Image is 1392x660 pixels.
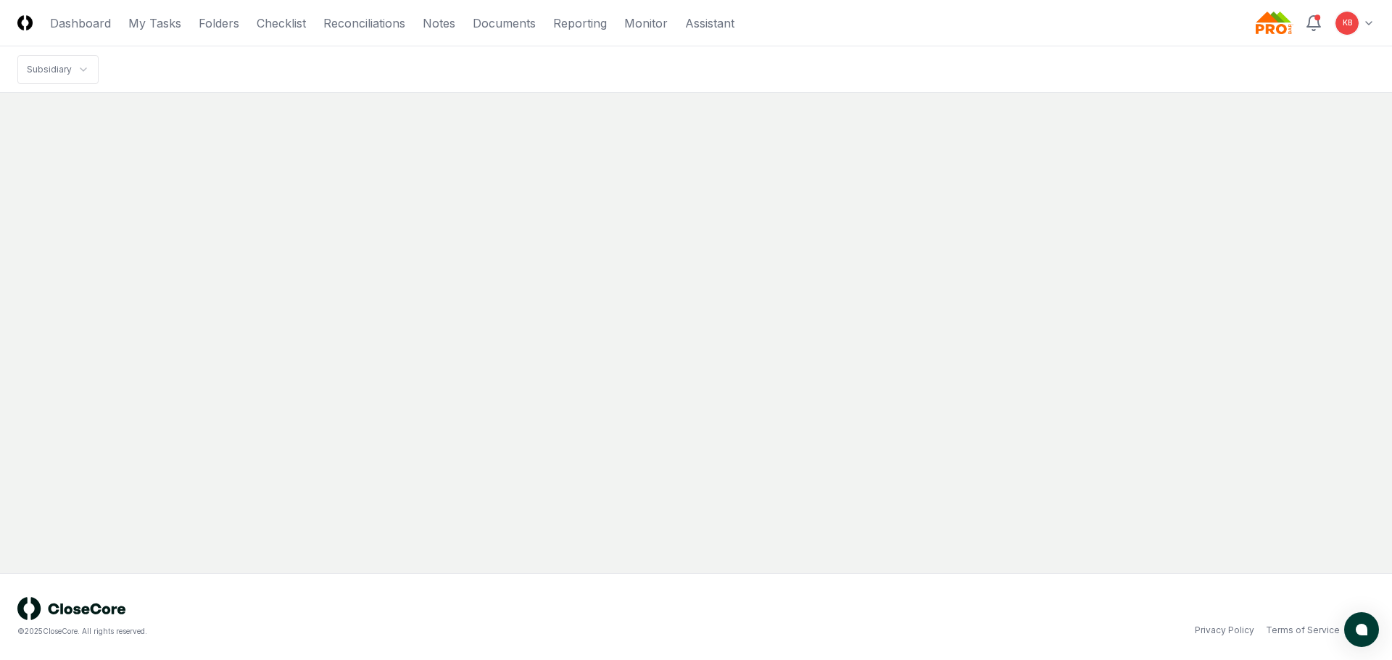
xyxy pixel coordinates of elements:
[1343,17,1352,28] span: KB
[50,14,111,32] a: Dashboard
[27,63,72,76] div: Subsidiary
[473,14,536,32] a: Documents
[1195,624,1254,637] a: Privacy Policy
[1344,612,1379,647] button: atlas-launcher
[17,55,99,84] nav: breadcrumb
[17,597,126,620] img: logo
[1334,10,1360,36] button: KB
[553,14,607,32] a: Reporting
[1266,624,1340,637] a: Terms of Service
[17,626,696,637] div: © 2025 CloseCore. All rights reserved.
[624,14,668,32] a: Monitor
[199,14,239,32] a: Folders
[128,14,181,32] a: My Tasks
[685,14,734,32] a: Assistant
[17,15,33,30] img: Logo
[323,14,405,32] a: Reconciliations
[1256,12,1293,35] img: Probar logo
[423,14,455,32] a: Notes
[257,14,306,32] a: Checklist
